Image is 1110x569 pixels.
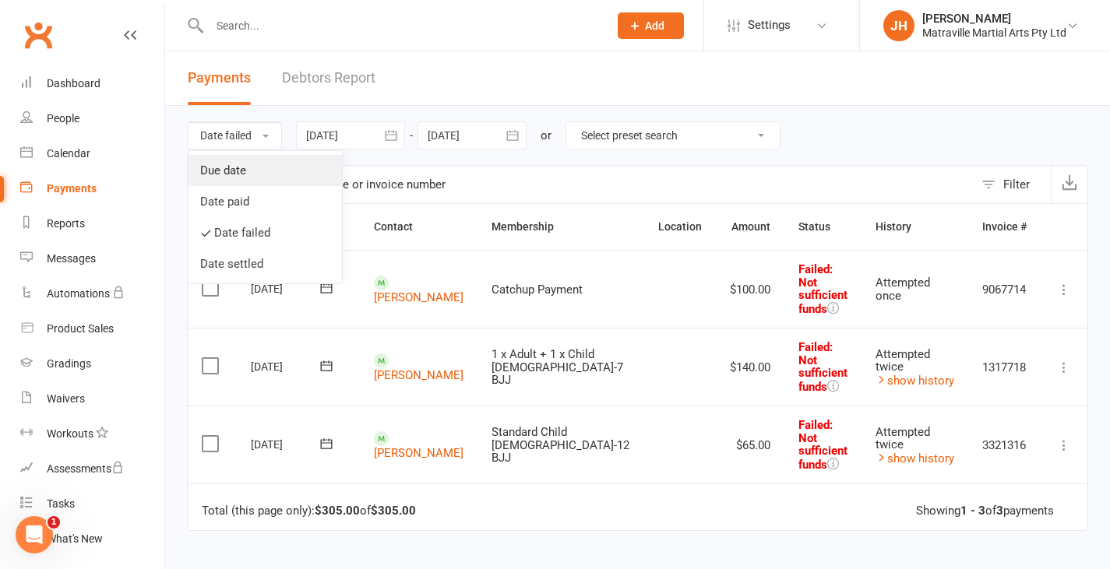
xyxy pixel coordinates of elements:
a: [PERSON_NAME] [374,368,463,382]
div: [DATE] [251,432,322,456]
div: Messages [47,252,96,265]
td: $140.00 [716,328,784,406]
div: Waivers [47,392,85,405]
a: Assessments [20,451,164,486]
div: Calendar [47,147,90,160]
div: Payments [47,182,97,195]
strong: $305.00 [315,504,360,518]
div: Assessments [47,462,124,475]
div: Total (this page only): of [202,504,416,518]
a: Waivers [20,381,164,416]
span: Attempted twice [876,347,930,374]
a: Workouts [20,416,164,451]
td: 9067714 [968,250,1041,328]
strong: 3 [996,504,1003,518]
th: Invoice # [968,204,1041,250]
a: Reports [20,206,164,241]
th: Contact [360,204,477,250]
span: 1 [48,516,60,529]
td: 3321316 [968,406,1041,483]
th: Status [784,204,862,250]
span: Failed [798,418,847,472]
button: Filter [974,166,1051,203]
a: Date failed [188,217,342,248]
th: Membership [477,204,643,250]
span: : Not sufficient funds [798,262,847,316]
span: Attempted twice [876,425,930,452]
a: [PERSON_NAME] [374,290,463,304]
div: Matraville Martial Arts Pty Ltd [922,26,1066,40]
a: Debtors Report [282,51,375,105]
span: Attempted once [876,276,930,303]
a: Payments [20,171,164,206]
div: Workouts [47,427,93,440]
span: Payments [188,69,251,86]
div: Dashboard [47,77,100,90]
a: What's New [20,522,164,557]
div: What's New [47,532,103,545]
input: Search... [205,15,597,37]
span: Catchup Payment [492,283,583,297]
span: Settings [748,8,791,43]
td: $100.00 [716,250,784,328]
input: Search by contact name or invoice number [188,166,974,203]
td: $65.00 [716,406,784,483]
div: Tasks [47,497,75,510]
span: : Not sufficient funds [798,340,847,394]
strong: $305.00 [371,504,416,518]
div: People [47,112,79,125]
div: Showing of payments [916,504,1054,518]
span: 1 x Adult + 1 x Child [DEMOGRAPHIC_DATA]-7 BJJ [492,347,623,387]
a: [PERSON_NAME] [374,446,463,460]
a: Product Sales [20,311,164,346]
span: Standard Child [DEMOGRAPHIC_DATA]-12 BJJ [492,425,629,465]
button: Date failed [187,121,282,149]
a: Due date [188,155,342,186]
button: Add [618,12,684,39]
strong: 1 - 3 [960,504,985,518]
span: Failed [798,340,847,394]
a: Messages [20,241,164,276]
th: History [862,204,968,250]
a: Gradings [20,346,164,381]
a: Automations [20,276,164,311]
a: Date paid [188,186,342,217]
a: Clubworx [19,16,58,54]
a: Calendar [20,136,164,171]
div: Reports [47,217,85,230]
div: Automations [47,287,110,300]
a: Date settled [188,248,342,279]
div: JH [883,10,914,41]
div: Filter [1003,175,1030,194]
a: show history [876,374,954,388]
span: : Not sufficient funds [798,418,847,472]
span: Add [645,19,664,32]
div: [DATE] [251,354,322,378]
div: or [541,126,551,145]
a: Tasks [20,486,164,522]
div: Product Sales [47,322,114,335]
div: Gradings [47,357,91,370]
th: Location [644,204,716,250]
iframe: Intercom live chat [16,516,53,553]
button: Payments [188,51,251,105]
a: show history [876,451,954,465]
a: Dashboard [20,66,164,101]
td: 1317718 [968,328,1041,406]
a: People [20,101,164,136]
th: Amount [716,204,784,250]
span: Failed [798,262,847,316]
div: [DATE] [251,276,322,300]
div: [PERSON_NAME] [922,12,1066,26]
